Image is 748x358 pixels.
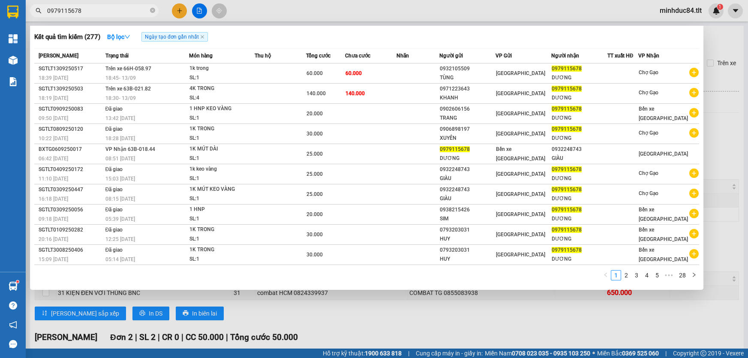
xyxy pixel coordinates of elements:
[611,270,621,280] li: 1
[652,271,662,280] a: 5
[440,214,495,223] div: SIM
[689,168,699,178] span: plus-circle
[105,115,135,121] span: 13:42 [DATE]
[496,171,545,177] span: [GEOGRAPHIC_DATA]
[189,93,254,103] div: SL: 4
[9,34,18,43] img: dashboard-icon
[652,270,662,280] li: 5
[306,211,323,217] span: 20.000
[105,95,136,101] span: 18:30 - 13/09
[440,246,495,255] div: 0793203031
[638,53,659,59] span: VP Nhận
[440,134,495,143] div: XUYÊN
[439,53,463,59] span: Người gửi
[39,135,68,141] span: 10:22 [DATE]
[552,247,582,253] span: 0979115678
[189,185,254,194] div: 1K MÚT KEO VÀNG
[496,131,545,137] span: [GEOGRAPHIC_DATA]
[105,126,123,132] span: Đã giao
[39,185,103,194] div: SGTLT0309250447
[440,174,495,183] div: GIÀU
[345,90,365,96] span: 140.000
[689,270,699,280] button: right
[306,70,323,76] span: 60.000
[642,271,652,280] a: 4
[124,34,130,40] span: down
[306,131,323,137] span: 30.000
[39,145,103,154] div: BXTG0609250017
[496,70,545,76] span: [GEOGRAPHIC_DATA]
[496,191,545,197] span: [GEOGRAPHIC_DATA]
[691,272,697,277] span: right
[440,93,495,102] div: KHANH
[552,187,582,193] span: 0979115678
[306,90,326,96] span: 140.000
[39,105,103,114] div: SGTLT0909250083
[552,235,607,244] div: DƯƠNG
[552,114,607,123] div: DƯƠNG
[689,88,699,97] span: plus-circle
[639,247,688,262] span: Bến xe [GEOGRAPHIC_DATA]
[105,135,135,141] span: 18:28 [DATE]
[306,171,323,177] span: 25.000
[189,245,254,255] div: 1K TRONG
[639,69,658,75] span: Chợ Gạo
[632,271,641,280] a: 3
[345,70,362,76] span: 60.000
[639,170,658,176] span: Chợ Gạo
[9,56,18,65] img: warehouse-icon
[622,271,631,280] a: 2
[105,75,136,81] span: 18:45 - 13/09
[552,227,582,233] span: 0979115678
[39,53,78,59] span: [PERSON_NAME]
[440,146,470,152] span: 0979115678
[39,256,68,262] span: 15:09 [DATE]
[36,8,42,14] span: search
[642,270,652,280] li: 4
[39,84,103,93] div: SGTLT1309250503
[496,53,512,59] span: VP Gửi
[552,134,607,143] div: DƯƠNG
[639,130,658,136] span: Chợ Gạo
[601,270,611,280] li: Previous Page
[150,8,155,13] span: close-circle
[39,156,68,162] span: 06:42 [DATE]
[105,236,135,242] span: 12:25 [DATE]
[689,128,699,138] span: plus-circle
[189,225,254,235] div: 1K TRONG
[496,146,545,162] span: Bến xe [GEOGRAPHIC_DATA]
[39,216,68,222] span: 09:18 [DATE]
[639,190,658,196] span: Chợ Gạo
[39,75,68,81] span: 18:39 [DATE]
[189,84,254,93] div: 4K TRONG
[47,6,148,15] input: Tìm tên, số ĐT hoặc mã đơn
[39,64,103,73] div: SGTLT1309250517
[9,77,18,86] img: solution-icon
[639,207,688,222] span: Bến xe [GEOGRAPHIC_DATA]
[639,90,658,96] span: Chợ Gạo
[39,196,68,202] span: 16:18 [DATE]
[631,270,642,280] li: 3
[552,255,607,264] div: DƯƠNG
[189,144,254,154] div: 1K MÚT DÀI
[689,189,699,198] span: plus-circle
[9,321,17,329] span: notification
[306,252,323,258] span: 30.000
[440,235,495,244] div: HUY
[552,154,607,163] div: GIÀU
[552,207,582,213] span: 0979115678
[440,205,495,214] div: 0938215426
[189,64,254,73] div: 1k trong
[552,126,582,132] span: 0979115678
[440,185,495,194] div: 0932248743
[189,134,254,143] div: SL: 1
[105,106,123,112] span: Đã giao
[39,125,103,134] div: SGTLT0809250120
[440,125,495,134] div: 0906898197
[105,156,135,162] span: 08:51 [DATE]
[552,145,607,154] div: 0932248743
[306,53,330,59] span: Tổng cước
[496,211,545,217] span: [GEOGRAPHIC_DATA]
[662,270,676,280] span: •••
[440,255,495,264] div: HUY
